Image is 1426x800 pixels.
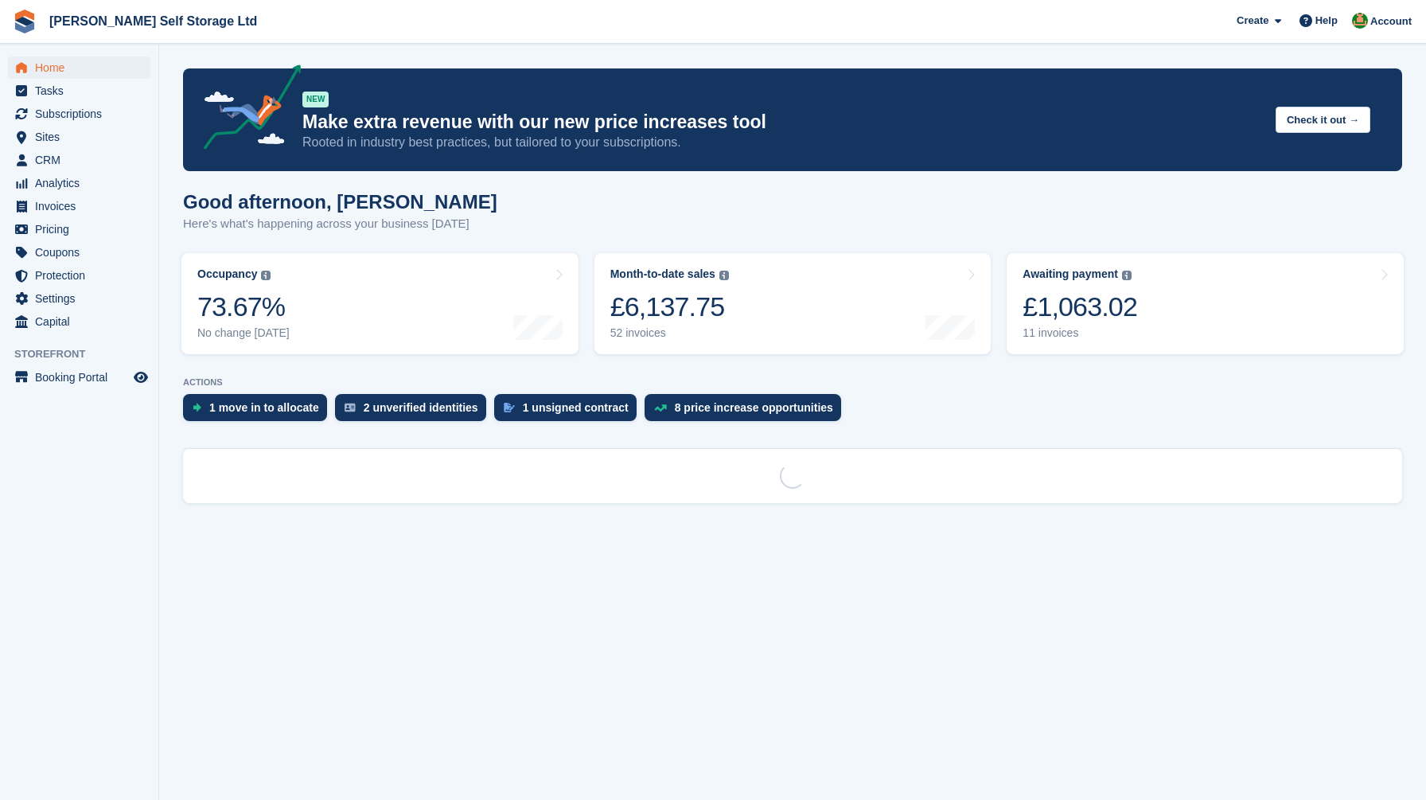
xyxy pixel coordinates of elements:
img: Joshua Wild [1352,13,1368,29]
div: NEW [302,92,329,107]
span: Booking Portal [35,366,131,388]
span: CRM [35,149,131,171]
p: ACTIONS [183,377,1402,388]
a: Preview store [131,368,150,387]
span: Account [1370,14,1412,29]
p: Make extra revenue with our new price increases tool [302,111,1263,134]
span: Tasks [35,80,131,102]
p: Rooted in industry best practices, but tailored to your subscriptions. [302,134,1263,151]
a: menu [8,57,150,79]
span: Capital [35,310,131,333]
a: menu [8,80,150,102]
img: icon-info-grey-7440780725fd019a000dd9b08b2336e03edf1995a4989e88bcd33f0948082b44.svg [719,271,729,280]
a: menu [8,126,150,148]
span: Invoices [35,195,131,217]
img: stora-icon-8386f47178a22dfd0bd8f6a31ec36ba5ce8667c1dd55bd0f319d3a0aa187defe.svg [13,10,37,33]
a: [PERSON_NAME] Self Storage Ltd [43,8,263,34]
p: Here's what's happening across your business [DATE] [183,215,497,233]
button: Check it out → [1276,107,1370,133]
span: Coupons [35,241,131,263]
span: Settings [35,287,131,310]
div: 52 invoices [610,326,729,340]
a: menu [8,241,150,263]
h1: Good afternoon, [PERSON_NAME] [183,191,497,213]
div: Occupancy [197,267,257,281]
a: Awaiting payment £1,063.02 11 invoices [1007,253,1404,354]
div: 8 price increase opportunities [675,401,833,414]
div: 11 invoices [1023,326,1137,340]
a: menu [8,103,150,125]
a: menu [8,172,150,194]
span: Sites [35,126,131,148]
img: verify_identity-adf6edd0f0f0b5bbfe63781bf79b02c33cf7c696d77639b501bdc392416b5a36.svg [345,403,356,412]
img: price_increase_opportunities-93ffe204e8149a01c8c9dc8f82e8f89637d9d84a8eef4429ea346261dce0b2c0.svg [654,404,667,412]
span: Home [35,57,131,79]
img: move_ins_to_allocate_icon-fdf77a2bb77ea45bf5b3d319d69a93e2d87916cf1d5bf7949dd705db3b84f3ca.svg [193,403,201,412]
a: menu [8,149,150,171]
span: Subscriptions [35,103,131,125]
span: Protection [35,264,131,287]
span: Create [1237,13,1268,29]
img: icon-info-grey-7440780725fd019a000dd9b08b2336e03edf1995a4989e88bcd33f0948082b44.svg [261,271,271,280]
a: 1 unsigned contract [494,394,645,429]
img: contract_signature_icon-13c848040528278c33f63329250d36e43548de30e8caae1d1a13099fd9432cc5.svg [504,403,515,412]
img: icon-info-grey-7440780725fd019a000dd9b08b2336e03edf1995a4989e88bcd33f0948082b44.svg [1122,271,1132,280]
div: 1 move in to allocate [209,401,319,414]
a: menu [8,195,150,217]
div: £6,137.75 [610,291,729,323]
span: Storefront [14,346,158,362]
img: price-adjustments-announcement-icon-8257ccfd72463d97f412b2fc003d46551f7dbcb40ab6d574587a9cd5c0d94... [190,64,302,155]
a: menu [8,366,150,388]
div: £1,063.02 [1023,291,1137,323]
a: menu [8,310,150,333]
a: menu [8,264,150,287]
div: 1 unsigned contract [523,401,629,414]
a: menu [8,218,150,240]
div: Month-to-date sales [610,267,715,281]
a: 1 move in to allocate [183,394,335,429]
a: menu [8,287,150,310]
a: Month-to-date sales £6,137.75 52 invoices [594,253,992,354]
a: 2 unverified identities [335,394,494,429]
span: Pricing [35,218,131,240]
a: Occupancy 73.67% No change [DATE] [181,253,579,354]
div: Awaiting payment [1023,267,1118,281]
div: No change [DATE] [197,326,290,340]
span: Analytics [35,172,131,194]
div: 73.67% [197,291,290,323]
a: 8 price increase opportunities [645,394,849,429]
div: 2 unverified identities [364,401,478,414]
span: Help [1315,13,1338,29]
